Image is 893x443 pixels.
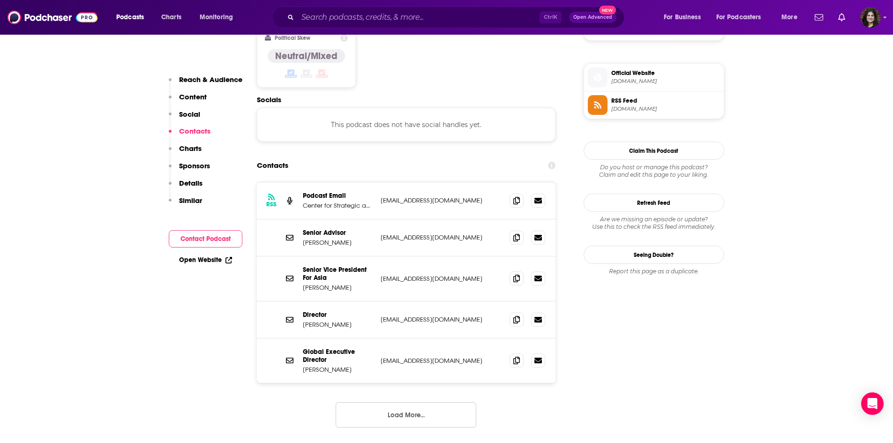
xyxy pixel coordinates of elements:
h2: Political Skew [275,35,310,41]
button: Charts [169,144,202,161]
a: Show notifications dropdown [834,9,849,25]
img: User Profile [860,7,881,28]
h2: Contacts [257,157,288,174]
span: For Podcasters [716,11,761,24]
button: Sponsors [169,161,210,179]
button: Reach & Audience [169,75,242,92]
img: Podchaser - Follow, Share and Rate Podcasts [8,8,98,26]
span: Charts [161,11,181,24]
button: Similar [169,196,202,213]
button: Show profile menu [860,7,881,28]
p: [EMAIL_ADDRESS][DOMAIN_NAME] [381,315,503,323]
button: Contact Podcast [169,230,242,248]
p: Contacts [179,127,210,135]
button: open menu [110,10,156,25]
span: For Business [664,11,701,24]
h2: Socials [257,95,556,104]
span: Monitoring [200,11,233,24]
p: Content [179,92,207,101]
p: Director [303,311,373,319]
span: Ctrl K [540,11,562,23]
div: Report this page as a duplicate. [584,268,724,275]
p: Center for Strategic and International Studies [303,202,373,210]
input: Search podcasts, credits, & more... [298,10,540,25]
div: Search podcasts, credits, & more... [281,7,633,28]
button: Content [169,92,207,110]
span: csis.org [611,78,720,85]
p: Reach & Audience [179,75,242,84]
button: Contacts [169,127,210,144]
h4: Neutral/Mixed [275,50,338,62]
p: [PERSON_NAME] [303,321,373,329]
span: Do you host or manage this podcast? [584,164,724,171]
p: Senior Vice President For Asia [303,266,373,282]
span: Logged in as amandavpr [860,7,881,28]
span: Podcasts [116,11,144,24]
div: This podcast does not have social handles yet. [257,108,556,142]
p: [PERSON_NAME] [303,239,373,247]
span: New [599,6,616,15]
p: Global Executive Director [303,348,373,364]
p: Sponsors [179,161,210,170]
p: Podcast Email [303,192,373,200]
a: RSS Feed[DOMAIN_NAME] [588,95,720,115]
a: Charts [155,10,187,25]
span: More [781,11,797,24]
span: Official Website [611,69,720,77]
div: Are we missing an episode or update? Use this to check the RSS feed immediately. [584,216,724,231]
p: [PERSON_NAME] [303,366,373,374]
button: Social [169,110,200,127]
p: [PERSON_NAME] [303,284,373,292]
span: Open Advanced [573,15,612,20]
a: Official Website[DOMAIN_NAME] [588,68,720,87]
button: open menu [775,10,809,25]
button: Open AdvancedNew [569,12,616,23]
p: Similar [179,196,202,205]
button: Claim This Podcast [584,142,724,160]
p: Social [179,110,200,119]
p: [EMAIL_ADDRESS][DOMAIN_NAME] [381,357,503,365]
div: Claim and edit this page to your liking. [584,164,724,179]
button: open menu [193,10,245,25]
h3: RSS [266,201,277,208]
a: Show notifications dropdown [811,9,827,25]
div: Open Intercom Messenger [861,392,884,415]
p: [EMAIL_ADDRESS][DOMAIN_NAME] [381,196,503,204]
button: open menu [657,10,713,25]
a: Open Website [179,256,232,264]
p: Senior Advisor [303,229,373,237]
span: feeds-origin.megaphone.fm [611,105,720,113]
a: Seeing Double? [584,246,724,264]
button: open menu [710,10,775,25]
button: Load More... [336,402,476,428]
p: [EMAIL_ADDRESS][DOMAIN_NAME] [381,275,503,283]
p: Details [179,179,203,188]
p: [EMAIL_ADDRESS][DOMAIN_NAME] [381,233,503,241]
span: RSS Feed [611,97,720,105]
button: Details [169,179,203,196]
button: Refresh Feed [584,194,724,212]
p: Charts [179,144,202,153]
